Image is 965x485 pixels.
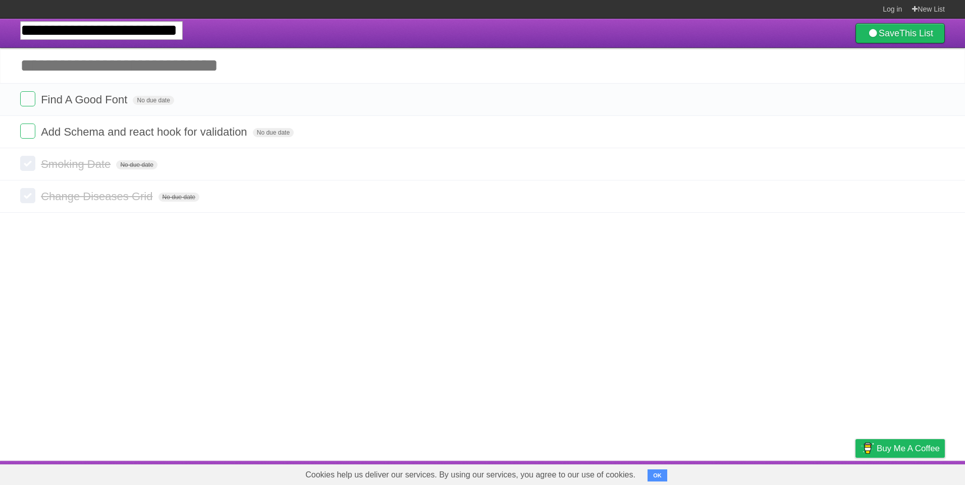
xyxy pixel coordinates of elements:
[861,440,874,457] img: Buy me a coffee
[41,93,130,106] span: Find A Good Font
[855,439,945,458] a: Buy me a coffee
[881,463,945,482] a: Suggest a feature
[20,188,35,203] label: Done
[295,465,646,485] span: Cookies help us deliver our services. By using our services, you agree to our use of cookies.
[808,463,830,482] a: Terms
[41,158,113,170] span: Smoking Date
[253,128,294,137] span: No due date
[20,156,35,171] label: Done
[899,28,933,38] b: This List
[116,160,157,169] span: No due date
[755,463,795,482] a: Developers
[41,126,249,138] span: Add Schema and react hook for validation
[133,96,174,105] span: No due date
[842,463,869,482] a: Privacy
[20,124,35,139] label: Done
[648,469,667,481] button: OK
[158,193,199,202] span: No due date
[877,440,940,457] span: Buy me a coffee
[20,91,35,106] label: Done
[721,463,742,482] a: About
[41,190,155,203] span: Change Diseases Grid
[855,23,945,43] a: SaveThis List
